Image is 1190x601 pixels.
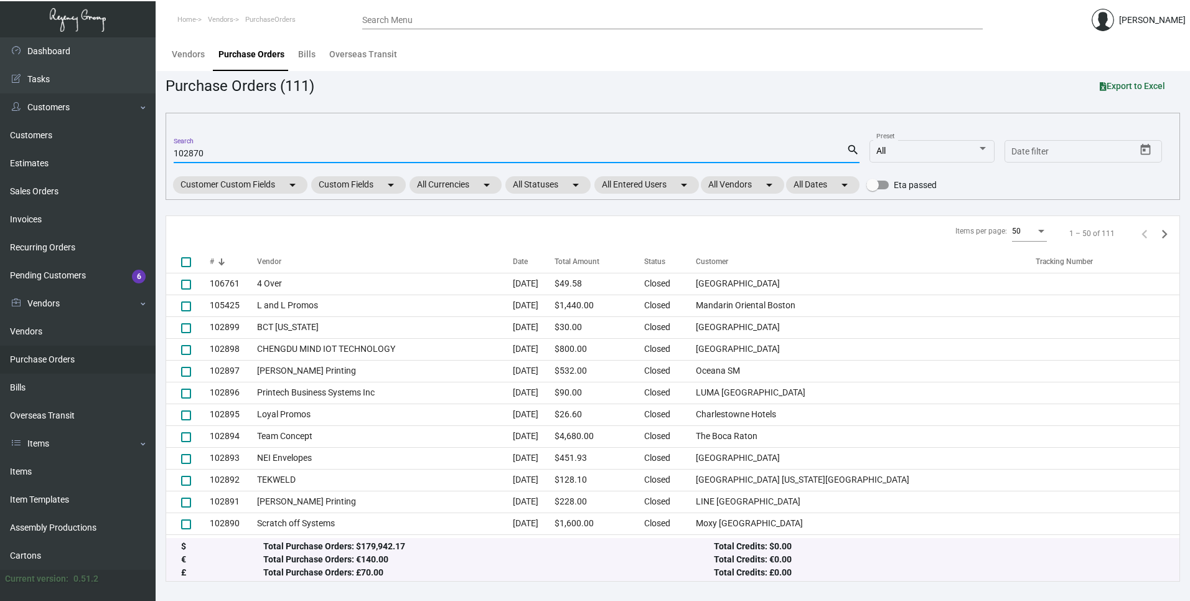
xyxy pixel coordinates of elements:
[644,295,696,316] td: Closed
[257,425,513,447] td: Team Concept
[555,425,644,447] td: $4,680.00
[513,316,555,338] td: [DATE]
[837,177,852,192] mat-icon: arrow_drop_down
[644,534,696,556] td: Closed
[644,425,696,447] td: Closed
[677,177,691,192] mat-icon: arrow_drop_down
[210,256,257,267] div: #
[257,404,513,425] td: Loyal Promos
[644,469,696,491] td: Closed
[210,273,257,295] td: 106761
[696,425,1036,447] td: The Boca Raton
[644,382,696,404] td: Closed
[513,491,555,513] td: [DATE]
[210,382,257,404] td: 102896
[762,177,777,192] mat-icon: arrow_drop_down
[513,404,555,425] td: [DATE]
[644,316,696,338] td: Closed
[172,48,205,61] div: Vendors
[555,469,644,491] td: $128.10
[696,256,1036,267] div: Customer
[696,360,1036,382] td: Oceana SM
[181,566,263,579] div: £
[513,256,528,267] div: Date
[1036,256,1179,267] div: Tracking Number
[513,256,555,267] div: Date
[257,382,513,404] td: Printech Business Systems Inc
[696,469,1036,491] td: [GEOGRAPHIC_DATA] [US_STATE][GEOGRAPHIC_DATA]
[5,572,68,585] div: Current version:
[263,540,714,553] div: Total Purchase Orders: $179,942.17
[555,316,644,338] td: $30.00
[210,425,257,447] td: 102894
[1155,224,1174,244] button: Next page
[210,316,257,338] td: 102899
[1012,227,1047,236] mat-select: Items per page:
[555,513,644,534] td: $1,600.00
[257,360,513,382] td: [PERSON_NAME] Printing
[1136,140,1156,160] button: Open calendar
[555,447,644,469] td: $451.93
[210,534,257,556] td: 102889
[555,382,644,404] td: $90.00
[696,382,1036,404] td: LUMA [GEOGRAPHIC_DATA]
[245,16,296,24] span: PurchaseOrders
[263,566,714,579] div: Total Purchase Orders: £70.00
[210,491,257,513] td: 102891
[696,273,1036,295] td: [GEOGRAPHIC_DATA]
[311,176,406,194] mat-chip: Custom Fields
[513,425,555,447] td: [DATE]
[181,540,263,553] div: $
[257,256,513,267] div: Vendor
[181,553,263,566] div: €
[73,572,98,585] div: 0.51.2
[568,177,583,192] mat-icon: arrow_drop_down
[513,273,555,295] td: [DATE]
[329,48,397,61] div: Overseas Transit
[1012,227,1021,235] span: 50
[218,48,284,61] div: Purchase Orders
[1119,14,1186,27] div: [PERSON_NAME]
[285,177,300,192] mat-icon: arrow_drop_down
[594,176,699,194] mat-chip: All Entered Users
[701,176,784,194] mat-chip: All Vendors
[955,225,1007,237] div: Items per page:
[257,316,513,338] td: BCT [US_STATE]
[1100,81,1165,91] span: Export to Excel
[786,176,860,194] mat-chip: All Dates
[876,146,886,156] span: All
[257,534,513,556] td: 4 Over
[479,177,494,192] mat-icon: arrow_drop_down
[696,491,1036,513] td: LINE [GEOGRAPHIC_DATA]
[696,295,1036,316] td: Mandarin Oriental Boston
[555,534,644,556] td: $153.31
[513,360,555,382] td: [DATE]
[644,256,696,267] div: Status
[208,16,233,24] span: Vendors
[505,176,591,194] mat-chip: All Statuses
[257,338,513,360] td: CHENGDU MIND IOT TECHNOLOGY
[513,513,555,534] td: [DATE]
[696,256,728,267] div: Customer
[210,447,257,469] td: 102893
[644,404,696,425] td: Closed
[513,295,555,316] td: [DATE]
[298,48,316,61] div: Bills
[257,295,513,316] td: L and L Promos
[1069,228,1115,239] div: 1 – 50 of 111
[263,553,714,566] div: Total Purchase Orders: €140.00
[210,256,214,267] div: #
[714,553,1164,566] div: Total Credits: €0.00
[644,273,696,295] td: Closed
[696,316,1036,338] td: [GEOGRAPHIC_DATA]
[210,513,257,534] td: 102890
[173,176,307,194] mat-chip: Customer Custom Fields
[210,360,257,382] td: 102897
[714,566,1164,579] div: Total Credits: £0.00
[555,295,644,316] td: $1,440.00
[257,491,513,513] td: [PERSON_NAME] Printing
[257,447,513,469] td: NEI Envelopes
[696,404,1036,425] td: Charlestowne Hotels
[696,534,1036,556] td: Moxy Chelsea
[555,273,644,295] td: $49.58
